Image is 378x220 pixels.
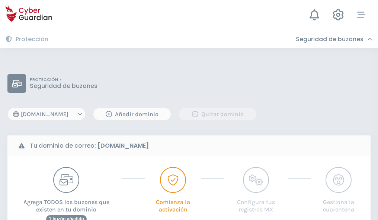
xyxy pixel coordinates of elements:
[99,110,165,119] div: Añadir dominio
[97,141,149,150] strong: [DOMAIN_NAME]
[16,36,48,43] h3: Protección
[318,193,359,213] p: Gestiona la cuarentena
[152,167,194,213] button: Comienza la activación
[30,77,97,82] p: PROTECCIÓN >
[296,36,363,43] h3: Seguridad de buzones
[152,193,194,213] p: Comienza la activación
[185,110,251,119] div: Quitar dominio
[19,193,114,213] p: Agrega TODOS los buzones que existen en tu dominio
[179,108,257,121] button: Quitar dominio
[30,141,149,150] b: Tu dominio de correo:
[296,36,372,43] div: Seguridad de buzones
[30,82,97,90] p: Seguridad de buzones
[232,193,280,213] p: Configura tus registros MX
[318,167,359,213] button: Gestiona la cuarentena
[232,167,280,213] button: Configura tus registros MX
[93,108,171,121] button: Añadir dominio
